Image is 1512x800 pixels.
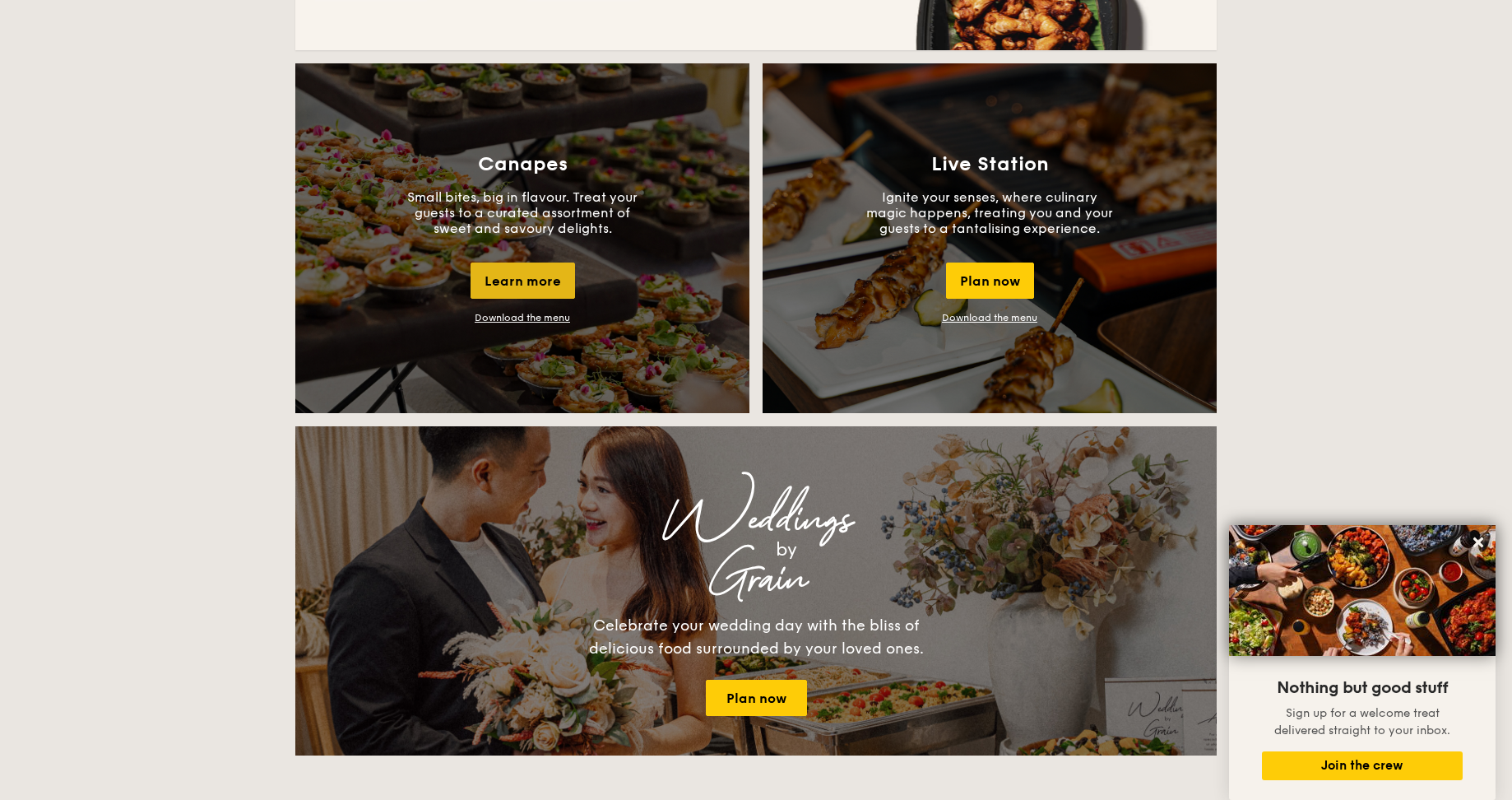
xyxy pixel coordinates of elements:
[946,263,1034,299] div: Plan now
[475,312,570,323] a: Download the menu
[1262,751,1463,780] button: Join the crew
[399,189,646,236] p: Small bites, big in flavour. Treat your guests to a curated assortment of sweet and savoury delig...
[440,505,1072,535] div: Weddings
[501,535,1072,565] div: by
[1274,706,1450,737] span: Sign up for a welcome treat delivered straight to your inbox.
[571,614,941,660] div: Celebrate your wedding day with the bliss of delicious food surrounded by your loved ones.
[1465,529,1491,556] button: Close
[931,153,1049,176] h3: Live Station
[942,312,1037,323] a: Download the menu
[478,153,568,176] h3: Canapes
[866,189,1113,236] p: Ignite your senses, where culinary magic happens, treating you and your guests to a tantalising e...
[1277,678,1448,698] span: Nothing but good stuff
[706,680,807,716] a: Plan now
[1229,525,1496,656] img: DSC07876-Edit02-Large.jpeg
[471,263,575,299] div: Learn more
[440,565,1072,594] div: Grain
